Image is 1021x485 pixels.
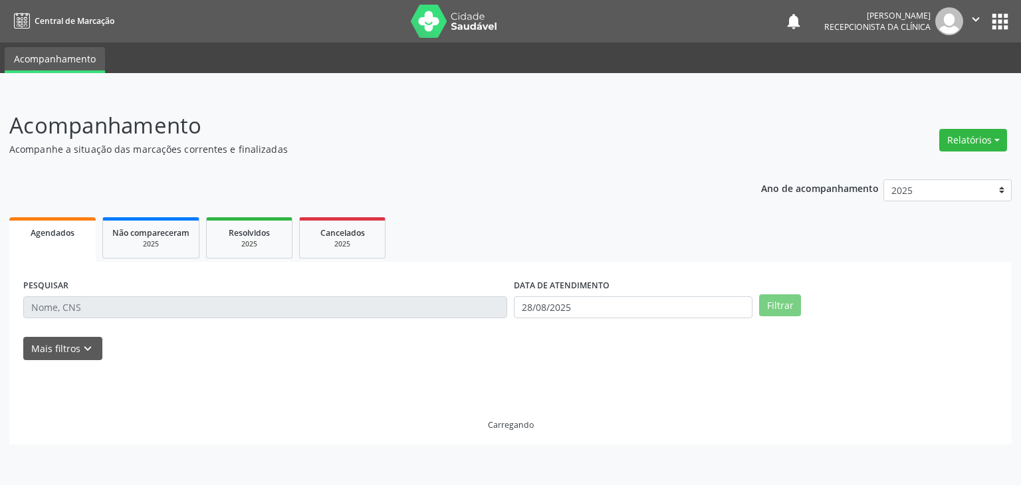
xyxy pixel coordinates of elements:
[9,109,711,142] p: Acompanhamento
[112,239,189,249] div: 2025
[968,12,983,27] i: 
[784,12,803,31] button: notifications
[229,227,270,239] span: Resolvidos
[216,239,283,249] div: 2025
[23,337,102,360] button: Mais filtroskeyboard_arrow_down
[320,227,365,239] span: Cancelados
[112,227,189,239] span: Não compareceram
[824,10,931,21] div: [PERSON_NAME]
[935,7,963,35] img: img
[761,179,879,196] p: Ano de acompanhamento
[31,227,74,239] span: Agendados
[35,15,114,27] span: Central de Marcação
[9,142,711,156] p: Acompanhe a situação das marcações correntes e finalizadas
[963,7,988,35] button: 
[759,294,801,317] button: Filtrar
[309,239,376,249] div: 2025
[514,296,752,319] input: Selecione um intervalo
[939,129,1007,151] button: Relatórios
[5,47,105,73] a: Acompanhamento
[988,10,1012,33] button: apps
[824,21,931,33] span: Recepcionista da clínica
[514,276,610,296] label: DATA DE ATENDIMENTO
[80,341,95,356] i: keyboard_arrow_down
[23,276,68,296] label: PESQUISAR
[488,419,534,431] div: Carregando
[23,296,507,319] input: Nome, CNS
[9,10,114,32] a: Central de Marcação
